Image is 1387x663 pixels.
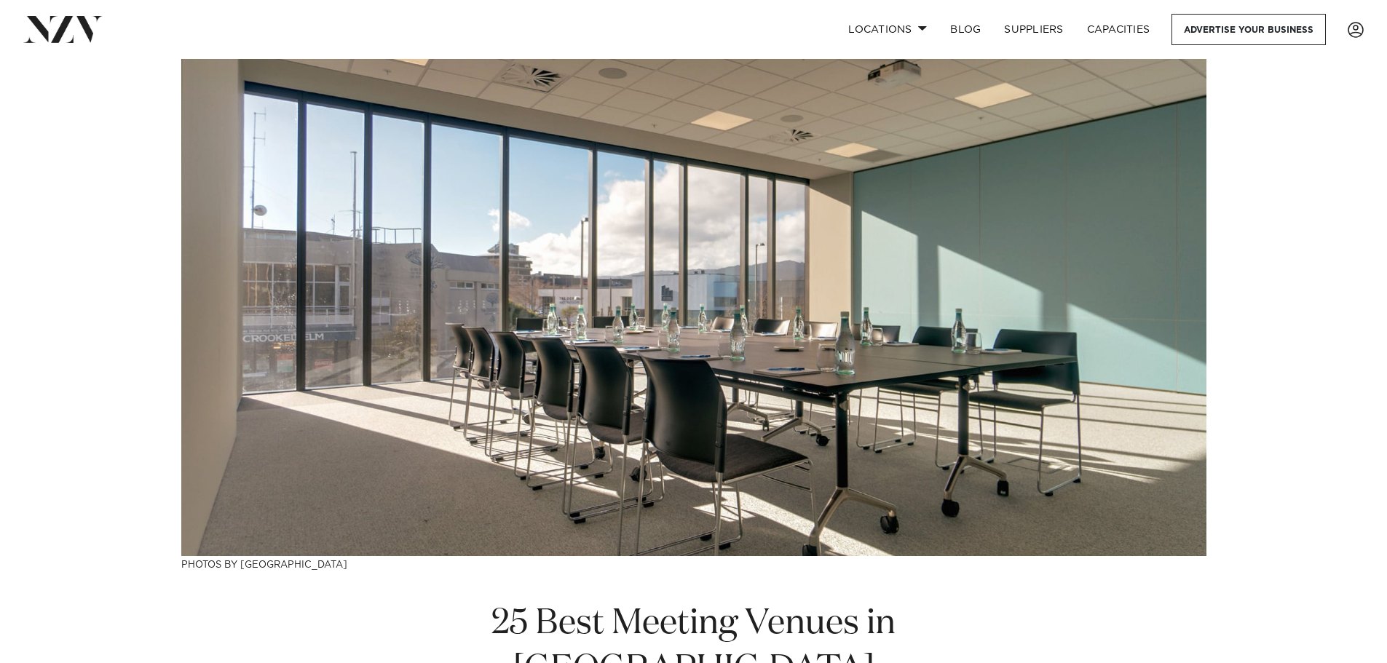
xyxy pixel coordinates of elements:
a: Capacities [1075,14,1162,45]
h3: Photos by [GEOGRAPHIC_DATA] [181,556,1206,571]
img: nzv-logo.png [23,16,103,42]
img: 25 Best Meeting Venues in Wellington [181,59,1206,556]
a: Locations [837,14,939,45]
a: SUPPLIERS [992,14,1075,45]
a: BLOG [939,14,992,45]
a: Advertise your business [1171,14,1326,45]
